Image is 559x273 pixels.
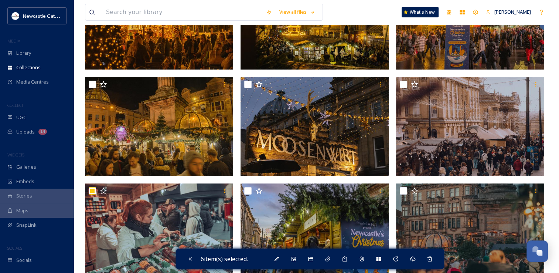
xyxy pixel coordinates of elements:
span: COLLECT [7,102,23,108]
span: Embeds [16,178,34,185]
span: UGC [16,114,26,121]
span: Library [16,50,31,57]
a: View all files [276,5,319,19]
span: SOCIALS [7,245,22,251]
span: Collections [16,64,41,71]
a: [PERSON_NAME] [482,5,535,19]
input: Search your library [102,4,262,20]
span: SnapLink [16,222,37,229]
a: What's New [402,7,439,17]
span: Socials [16,257,32,264]
span: Media Centres [16,78,49,85]
img: image-157.jpg [396,77,544,176]
span: Newcastle Gateshead Initiative [23,12,91,19]
span: Galleries [16,164,36,171]
span: 6 item(s) selected. [201,255,248,263]
span: Uploads [16,128,35,135]
span: WIDGETS [7,152,24,158]
div: 14 [38,129,47,135]
img: NE1 Xmas 24 104.JPG [85,77,233,176]
span: Maps [16,207,28,214]
button: Open Chat [526,240,548,262]
span: Stories [16,192,32,199]
span: MEDIA [7,38,20,44]
span: [PERSON_NAME] [494,9,531,15]
img: DqD9wEUd_400x400.jpg [12,12,19,20]
img: NE1 Xmas 24 053.JPG [241,77,389,176]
